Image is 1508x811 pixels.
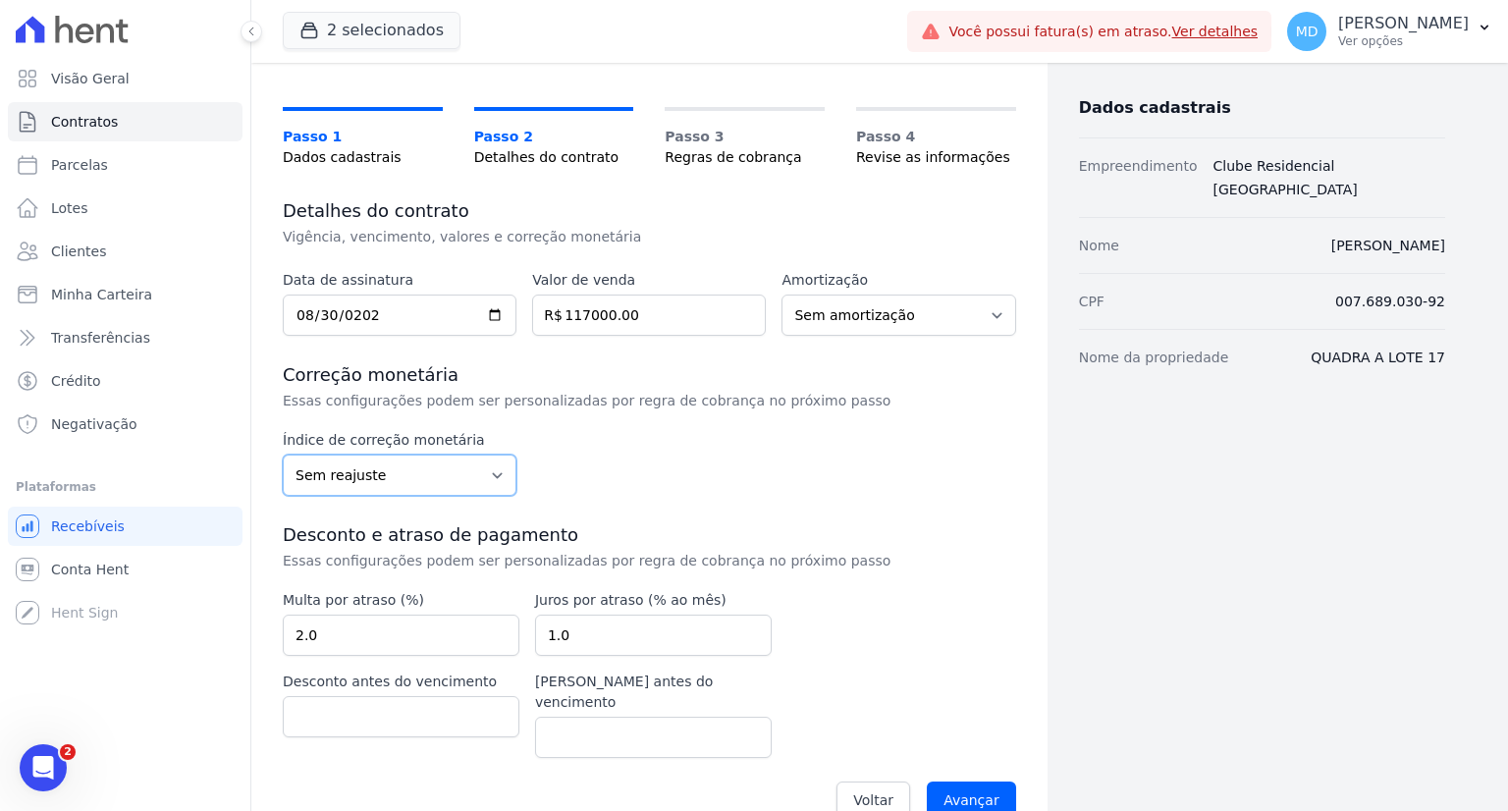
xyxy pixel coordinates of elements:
h3: Desconto e atraso de pagamento [283,523,1016,547]
span: Passo 1 [283,127,443,147]
span: Visão Geral [51,69,130,88]
span: Clientes [51,242,106,261]
h3: Dados cadastrais [1079,94,1445,122]
div: Plataformas [16,475,235,499]
span: Voltar [853,790,893,810]
label: [PERSON_NAME] antes do vencimento [535,672,772,713]
label: Multa por atraso (%) [283,590,519,611]
label: Índice de correção monetária [283,430,516,451]
span: Contratos [51,112,118,132]
label: Juros por atraso (% ao mês) [535,590,772,611]
a: Visão Geral [8,59,242,98]
span: Minha Carteira [51,285,152,304]
span: Revise as informações [856,147,1016,168]
p: Essas configurações podem ser personalizadas por regra de cobrança no próximo passo [283,551,942,570]
a: Clientes [8,232,242,271]
span: Dados cadastrais [283,147,443,168]
a: Negativação [8,405,242,444]
iframe: Intercom live chat [20,744,67,791]
label: Data de assinatura [283,270,516,291]
dt: CPF [1079,290,1104,313]
span: Crédito [51,371,101,391]
label: Amortização [781,270,1015,291]
a: Parcelas [8,145,242,185]
a: Crédito [8,361,242,401]
span: Passo 4 [856,127,1016,147]
dd: Clube Residencial [GEOGRAPHIC_DATA] [1213,154,1445,201]
a: Contratos [8,102,242,141]
p: [PERSON_NAME] [1338,14,1469,33]
span: Negativação [51,414,137,434]
button: 2 selecionados [283,12,460,49]
span: Passo 3 [665,127,825,147]
h3: Correção monetária [283,363,1016,387]
dt: Empreendimento [1079,154,1198,201]
a: Conta Hent [8,550,242,589]
span: Parcelas [51,155,108,175]
span: Lotes [51,198,88,218]
label: Valor de venda [532,270,766,291]
dd: [PERSON_NAME] [1331,234,1445,257]
a: Transferências [8,318,242,357]
h3: Detalhes do contrato [283,199,1016,223]
span: Recebíveis [51,516,125,536]
nav: Progress [283,107,1016,168]
span: 2 [60,744,76,760]
span: Passo 2 [474,127,634,147]
a: Lotes [8,189,242,228]
dt: Nome da propriedade [1079,346,1229,369]
p: Vigência, vencimento, valores e correção monetária [283,227,942,246]
p: Essas configurações podem ser personalizadas por regra de cobrança no próximo passo [283,391,942,410]
a: Ver detalhes [1172,24,1259,39]
a: Minha Carteira [8,275,242,314]
span: Transferências [51,328,150,348]
dt: Nome [1079,234,1119,257]
span: Detalhes do contrato [474,147,634,168]
span: Você possui fatura(s) em atraso. [948,22,1258,42]
dd: QUADRA A LOTE 17 [1311,346,1445,369]
button: MD [PERSON_NAME] Ver opções [1271,4,1508,59]
dd: 007.689.030-92 [1335,290,1445,313]
label: Desconto antes do vencimento [283,672,519,692]
span: Regras de cobrança [665,147,825,168]
a: Recebíveis [8,507,242,546]
span: MD [1296,25,1319,38]
p: Ver opções [1338,33,1469,49]
span: Conta Hent [51,560,129,579]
